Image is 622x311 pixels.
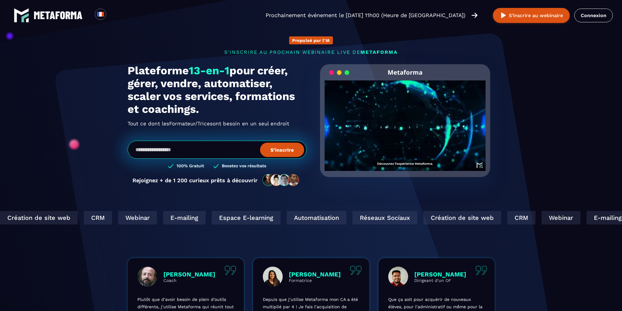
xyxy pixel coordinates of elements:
button: S’inscrire [260,143,304,157]
p: [PERSON_NAME] [163,271,215,278]
a: Connexion [574,9,613,22]
span: METAFORMA [360,49,398,55]
img: profile [137,267,157,287]
img: play [500,12,507,19]
div: Webinar [541,211,580,224]
h3: 100% Gratuit [177,163,204,169]
img: quote [225,266,236,275]
p: [PERSON_NAME] [289,271,341,278]
p: Prochainement événement le [DATE] 11h00 (Heure de [GEOGRAPHIC_DATA]) [266,11,465,20]
p: s'inscrire au prochain webinaire live de [128,49,495,55]
p: Coach [163,278,215,283]
div: Automatisation [286,211,346,224]
img: logo [34,11,83,19]
img: logo [14,8,29,23]
img: loading [329,70,349,76]
p: Formatrice [289,278,341,283]
h1: Plateforme pour créer, gérer, vendre, automatiser, scaler vos services, formations et coachings. [128,64,307,116]
div: CRM [507,211,535,224]
div: CRM [83,211,111,224]
h2: Tout ce dont les ont besoin en un seul endroit [128,119,307,128]
div: Search for option [106,9,121,22]
h3: Boostez vos résultats [222,163,266,169]
video: Your browser does not support the video tag. [325,80,486,161]
img: arrow-right [471,12,478,19]
img: fr [97,10,104,18]
img: quote [350,266,362,275]
span: Formateur/Trices [169,119,213,128]
input: Search for option [111,12,116,19]
div: Création de site web [423,211,501,224]
div: Webinar [117,211,156,224]
p: [PERSON_NAME] [414,271,466,278]
img: profile [388,267,408,287]
img: quote [475,266,487,275]
p: Rejoignez + de 1 200 curieux prêts à découvrir [132,177,258,183]
p: Dirigeant d'un OF [414,278,466,283]
div: Réseaux Sociaux [352,211,417,224]
div: E-mailing [162,211,205,224]
img: checked [213,163,219,169]
div: Espace E-learning [211,211,280,224]
button: S’inscrire au webinaire [493,8,570,23]
p: Propulsé par l'IA [292,38,330,43]
span: 13-en-1 [189,64,229,77]
h2: Metaforma [388,64,423,80]
img: checked [168,163,173,169]
img: profile [263,267,283,287]
img: community-people [261,174,302,187]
